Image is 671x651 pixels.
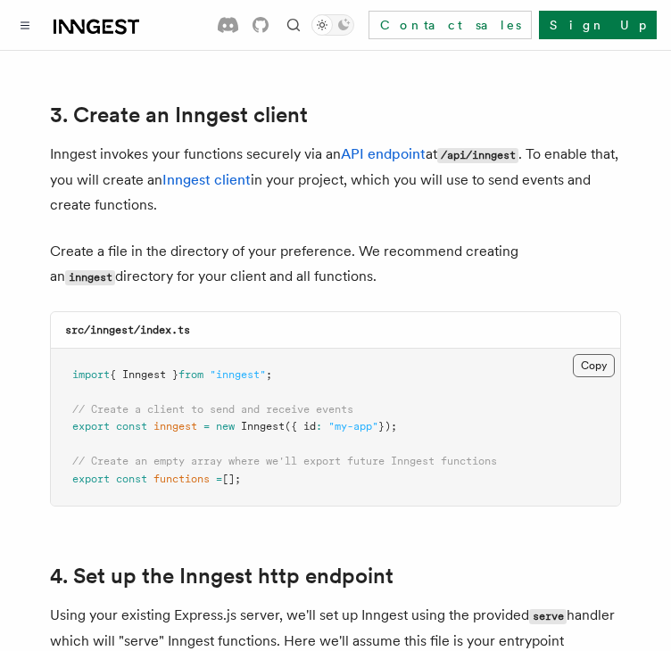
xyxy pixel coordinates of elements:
[65,270,115,285] code: inngest
[72,420,110,433] span: export
[116,420,147,433] span: const
[72,455,497,467] span: // Create an empty array where we'll export future Inngest functions
[153,473,210,485] span: functions
[50,103,308,128] a: 3. Create an Inngest client
[266,368,272,381] span: ;
[72,473,110,485] span: export
[378,420,397,433] span: });
[72,368,110,381] span: import
[241,420,285,433] span: Inngest
[283,14,304,36] button: Find something...
[162,171,251,188] a: Inngest client
[216,473,222,485] span: =
[311,14,354,36] button: Toggle dark mode
[369,11,532,39] a: Contact sales
[285,420,316,433] span: ({ id
[328,420,378,433] span: "my-app"
[437,148,518,163] code: /api/inngest
[203,420,210,433] span: =
[216,420,235,433] span: new
[50,239,621,290] p: Create a file in the directory of your preference. We recommend creating an directory for your cl...
[153,420,197,433] span: inngest
[50,564,393,589] a: 4. Set up the Inngest http endpoint
[116,473,147,485] span: const
[178,368,203,381] span: from
[210,368,266,381] span: "inngest"
[529,609,567,624] code: serve
[341,145,426,162] a: API endpoint
[573,354,615,377] button: Copy
[72,403,353,416] span: // Create a client to send and receive events
[65,324,190,336] code: src/inngest/index.ts
[222,473,241,485] span: [];
[14,14,36,36] button: Toggle navigation
[316,420,322,433] span: :
[110,368,178,381] span: { Inngest }
[50,142,621,218] p: Inngest invokes your functions securely via an at . To enable that, you will create an in your pr...
[539,11,657,39] a: Sign Up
